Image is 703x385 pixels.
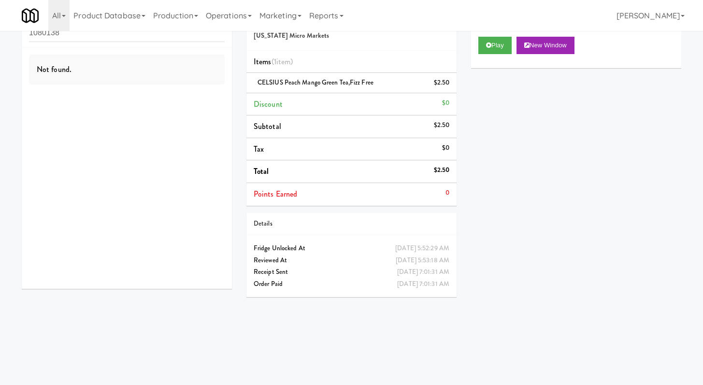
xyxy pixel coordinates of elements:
span: Subtotal [254,121,281,132]
div: $0 [442,142,449,154]
div: $2.50 [434,164,450,176]
div: $2.50 [434,77,450,89]
h5: [US_STATE] Micro Markets [254,32,449,40]
div: [DATE] 7:01:31 AM [397,278,449,290]
span: Points Earned [254,188,297,200]
span: CELSIUS Peach Mango Green Tea,Fizz free [258,78,373,87]
div: Reviewed At [254,255,449,267]
img: Micromart [22,7,39,24]
div: Fridge Unlocked At [254,242,449,255]
span: Tax [254,143,264,155]
div: [DATE] 7:01:31 AM [397,266,449,278]
div: [DATE] 5:53:18 AM [396,255,449,267]
div: Receipt Sent [254,266,449,278]
div: $2.50 [434,119,450,131]
span: Items [254,56,293,67]
span: Not found. [37,64,72,75]
div: $0 [442,97,449,109]
div: Order Paid [254,278,449,290]
input: Search vision orders [29,24,225,42]
div: [DATE] 5:52:29 AM [395,242,449,255]
span: Discount [254,99,283,110]
button: New Window [516,37,574,54]
span: Total [254,166,269,177]
div: 0 [445,187,449,199]
span: (1 ) [272,56,293,67]
ng-pluralize: item [276,56,290,67]
button: Play [478,37,512,54]
div: Details [254,218,449,230]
